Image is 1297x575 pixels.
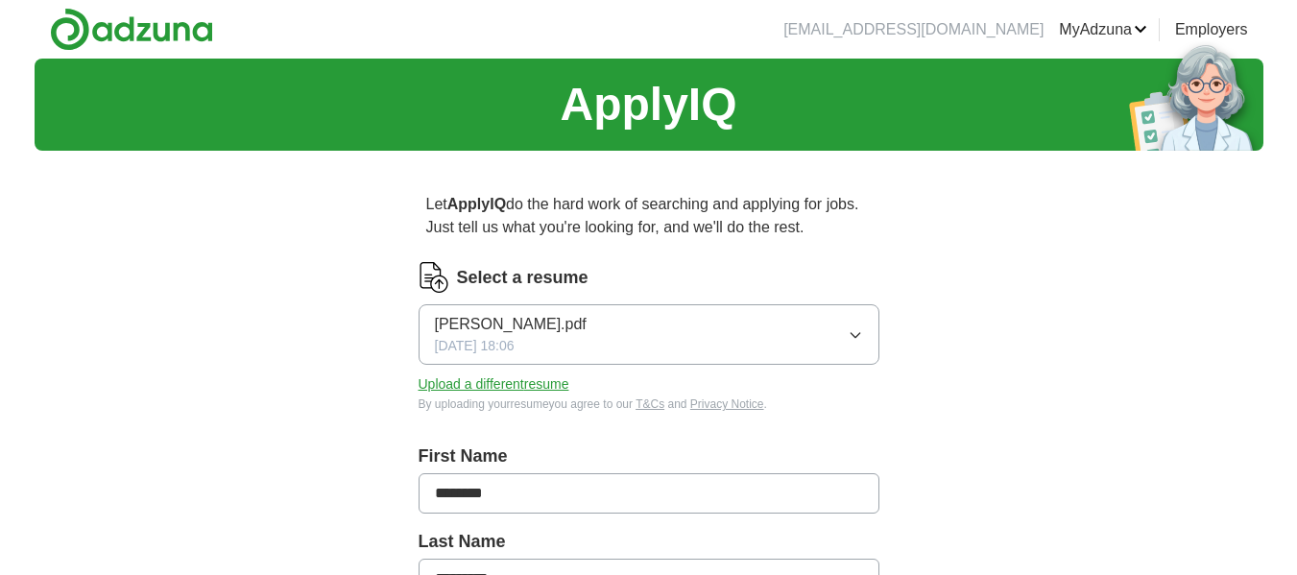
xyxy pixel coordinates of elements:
[435,313,587,336] span: [PERSON_NAME].pdf
[419,185,879,247] p: Let do the hard work of searching and applying for jobs. Just tell us what you're looking for, an...
[457,265,588,291] label: Select a resume
[419,395,879,413] div: By uploading your resume you agree to our and .
[1175,18,1248,41] a: Employers
[560,70,736,139] h1: ApplyIQ
[50,8,213,51] img: Adzuna logo
[435,336,515,356] span: [DATE] 18:06
[447,196,506,212] strong: ApplyIQ
[690,397,764,411] a: Privacy Notice
[783,18,1044,41] li: [EMAIL_ADDRESS][DOMAIN_NAME]
[1059,18,1147,41] a: MyAdzuna
[419,262,449,293] img: CV Icon
[419,304,879,365] button: [PERSON_NAME].pdf[DATE] 18:06
[419,374,569,395] button: Upload a differentresume
[419,443,879,469] label: First Name
[636,397,664,411] a: T&Cs
[419,529,879,555] label: Last Name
